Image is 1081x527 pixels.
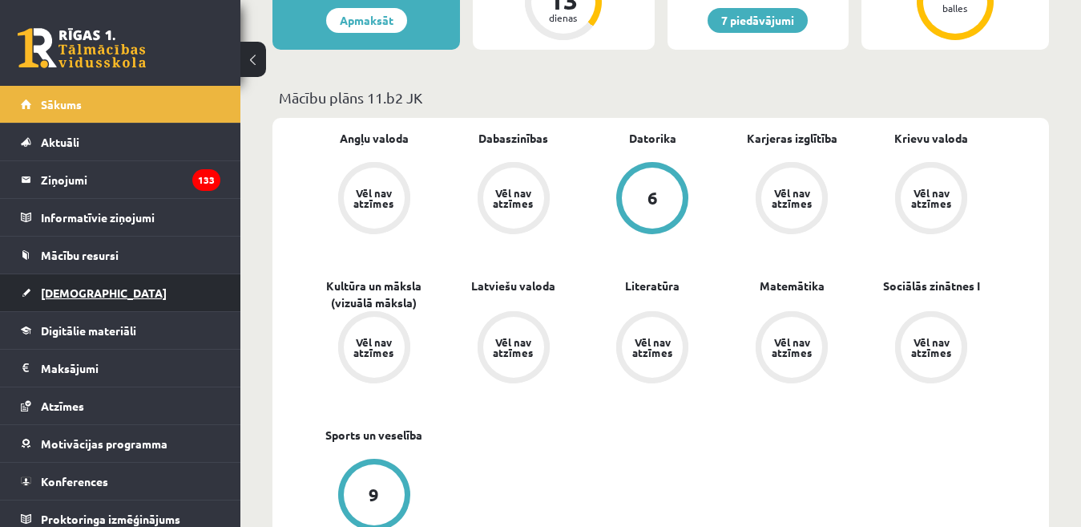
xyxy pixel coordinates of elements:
[769,337,814,358] div: Vēl nav atzīmes
[491,337,536,358] div: Vēl nav atzīmes
[21,387,220,424] a: Atzīmes
[21,312,220,349] a: Digitālie materiāli
[41,97,82,111] span: Sākums
[352,188,397,209] div: Vēl nav atzīmes
[325,427,422,444] a: Sports un veselība
[305,278,444,311] a: Kultūra un māksla (vizuālā māksla)
[41,323,136,338] span: Digitālie materiāli
[722,311,861,387] a: Vēl nav atzīmes
[41,512,180,526] span: Proktoringa izmēģinājums
[305,162,444,237] a: Vēl nav atzīmes
[625,278,680,294] a: Literatūra
[478,130,548,147] a: Dabaszinības
[583,162,723,237] a: 6
[21,124,220,160] a: Aktuāli
[41,436,167,451] span: Motivācijas programma
[722,162,861,237] a: Vēl nav atzīmes
[352,337,397,358] div: Vēl nav atzīmes
[21,161,220,198] a: Ziņojumi133
[21,237,220,274] a: Mācību resursi
[769,188,814,209] div: Vēl nav atzīmes
[21,463,220,500] a: Konferences
[491,188,536,209] div: Vēl nav atzīmes
[760,278,825,294] a: Matemātika
[861,162,1001,237] a: Vēl nav atzīmes
[41,286,167,300] span: [DEMOGRAPHIC_DATA]
[21,274,220,311] a: [DEMOGRAPHIC_DATA]
[931,3,979,13] div: balles
[630,337,675,358] div: Vēl nav atzīmes
[21,199,220,236] a: Informatīvie ziņojumi
[21,350,220,387] a: Maksājumi
[471,278,555,294] a: Latviešu valoda
[647,189,658,207] div: 6
[444,162,583,237] a: Vēl nav atzīmes
[21,86,220,123] a: Sākums
[861,311,1001,387] a: Vēl nav atzīmes
[305,311,444,387] a: Vēl nav atzīmes
[279,87,1043,108] p: Mācību plāns 11.b2 JK
[369,486,379,504] div: 9
[444,311,583,387] a: Vēl nav atzīmes
[41,248,119,262] span: Mācību resursi
[41,474,108,488] span: Konferences
[326,8,407,33] a: Apmaksāt
[583,311,723,387] a: Vēl nav atzīmes
[747,130,837,147] a: Karjeras izglītība
[41,399,84,413] span: Atzīmes
[708,8,808,33] a: 7 piedāvājumi
[41,350,220,387] legend: Maksājumi
[539,13,587,22] div: dienas
[41,135,79,149] span: Aktuāli
[41,199,220,236] legend: Informatīvie ziņojumi
[894,130,968,147] a: Krievu valoda
[340,130,409,147] a: Angļu valoda
[629,130,676,147] a: Datorika
[909,337,954,358] div: Vēl nav atzīmes
[909,188,954,209] div: Vēl nav atzīmes
[41,161,220,198] legend: Ziņojumi
[21,425,220,462] a: Motivācijas programma
[192,169,220,191] i: 133
[883,278,980,294] a: Sociālās zinātnes I
[18,28,146,68] a: Rīgas 1. Tālmācības vidusskola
